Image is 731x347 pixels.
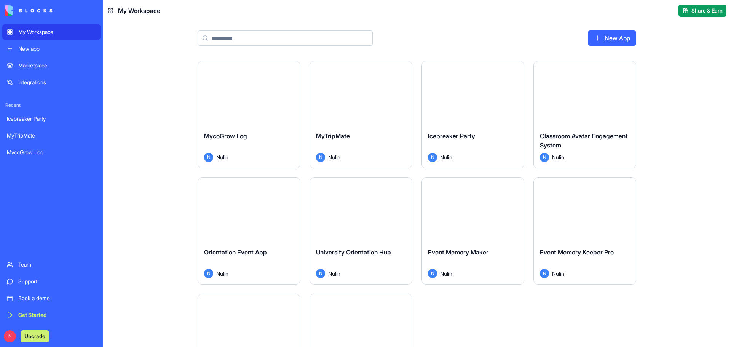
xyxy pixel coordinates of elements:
[2,307,101,323] a: Get Started
[2,111,101,126] a: Icebreaker Party
[540,132,628,149] span: Classroom Avatar Engagement System
[310,177,412,285] a: University Orientation HubNNulin
[440,270,452,278] span: Nulin
[440,153,452,161] span: Nulin
[2,58,101,73] a: Marketplace
[5,5,53,16] img: logo
[7,115,96,123] div: Icebreaker Party
[678,5,726,17] button: Share & Earn
[310,61,412,168] a: MyTripMateNNulin
[18,62,96,69] div: Marketplace
[533,61,636,168] a: Classroom Avatar Engagement SystemNNulin
[2,128,101,143] a: MyTripMate
[316,269,325,278] span: N
[588,30,636,46] a: New App
[204,153,213,162] span: N
[2,145,101,160] a: MycoGrow Log
[7,149,96,156] div: MycoGrow Log
[204,269,213,278] span: N
[2,291,101,306] a: Book a demo
[552,270,564,278] span: Nulin
[421,177,524,285] a: Event Memory MakerNNulin
[18,45,96,53] div: New app
[428,153,437,162] span: N
[18,78,96,86] div: Integrations
[421,61,524,168] a: Icebreaker PartyNNulin
[21,330,49,342] button: Upgrade
[198,177,300,285] a: Orientation Event AppNNulin
[540,153,549,162] span: N
[2,257,101,272] a: Team
[328,270,340,278] span: Nulin
[204,132,247,140] span: MycoGrow Log
[533,177,636,285] a: Event Memory Keeper ProNNulin
[18,278,96,285] div: Support
[540,269,549,278] span: N
[552,153,564,161] span: Nulin
[118,6,160,15] span: My Workspace
[18,294,96,302] div: Book a demo
[316,153,325,162] span: N
[216,153,228,161] span: Nulin
[4,330,16,342] span: N
[428,248,488,256] span: Event Memory Maker
[18,311,96,319] div: Get Started
[198,61,300,168] a: MycoGrow LogNNulin
[691,7,723,14] span: Share & Earn
[18,261,96,269] div: Team
[2,102,101,108] span: Recent
[328,153,340,161] span: Nulin
[428,132,475,140] span: Icebreaker Party
[21,332,49,340] a: Upgrade
[428,269,437,278] span: N
[540,248,614,256] span: Event Memory Keeper Pro
[18,28,96,36] div: My Workspace
[316,248,391,256] span: University Orientation Hub
[2,274,101,289] a: Support
[316,132,350,140] span: MyTripMate
[7,132,96,139] div: MyTripMate
[216,270,228,278] span: Nulin
[2,41,101,56] a: New app
[204,248,267,256] span: Orientation Event App
[2,75,101,90] a: Integrations
[2,24,101,40] a: My Workspace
